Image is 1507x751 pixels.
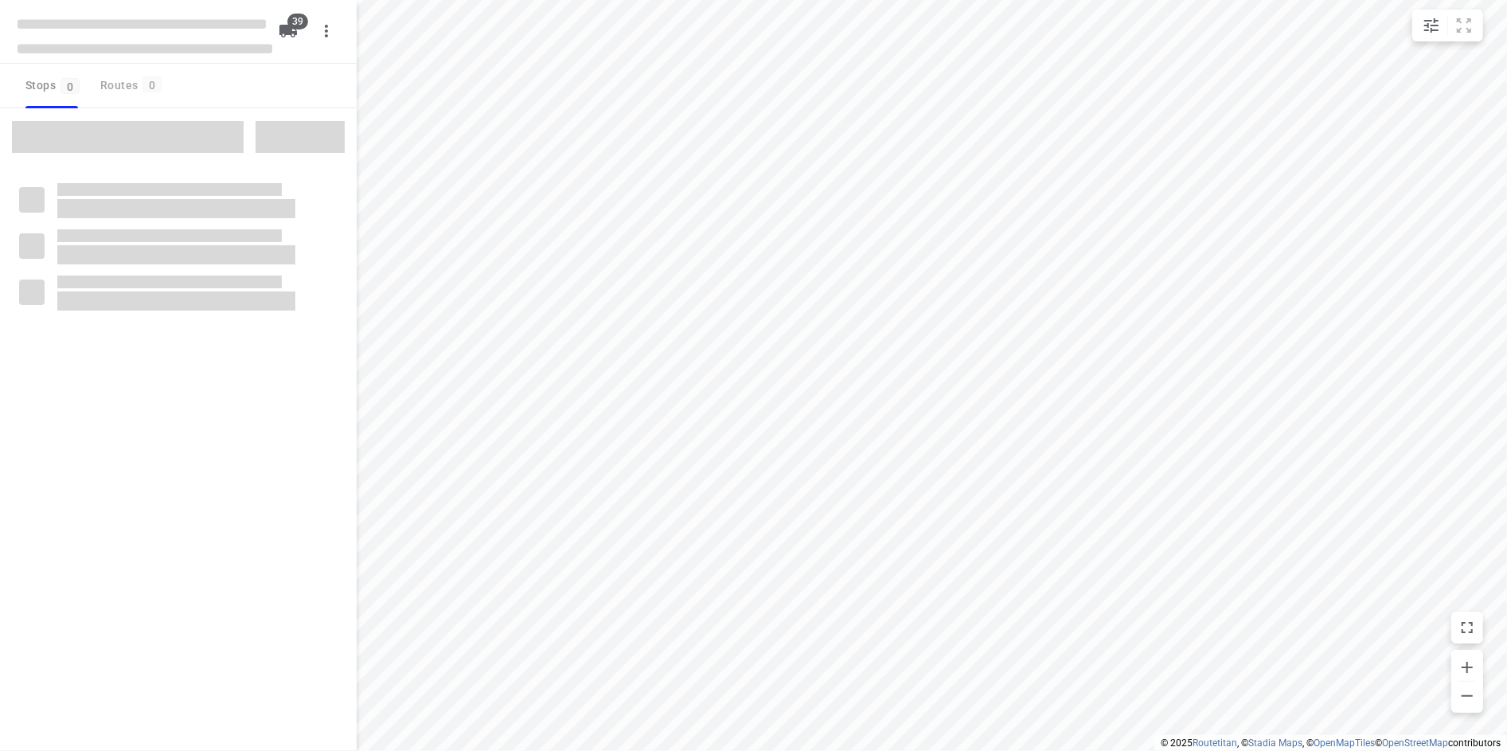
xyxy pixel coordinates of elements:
[1248,737,1302,749] a: Stadia Maps
[1161,737,1501,749] li: © 2025 , © , © © contributors
[1415,10,1447,41] button: Map settings
[1314,737,1375,749] a: OpenMapTiles
[1382,737,1448,749] a: OpenStreetMap
[1412,10,1483,41] div: small contained button group
[1193,737,1237,749] a: Routetitan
